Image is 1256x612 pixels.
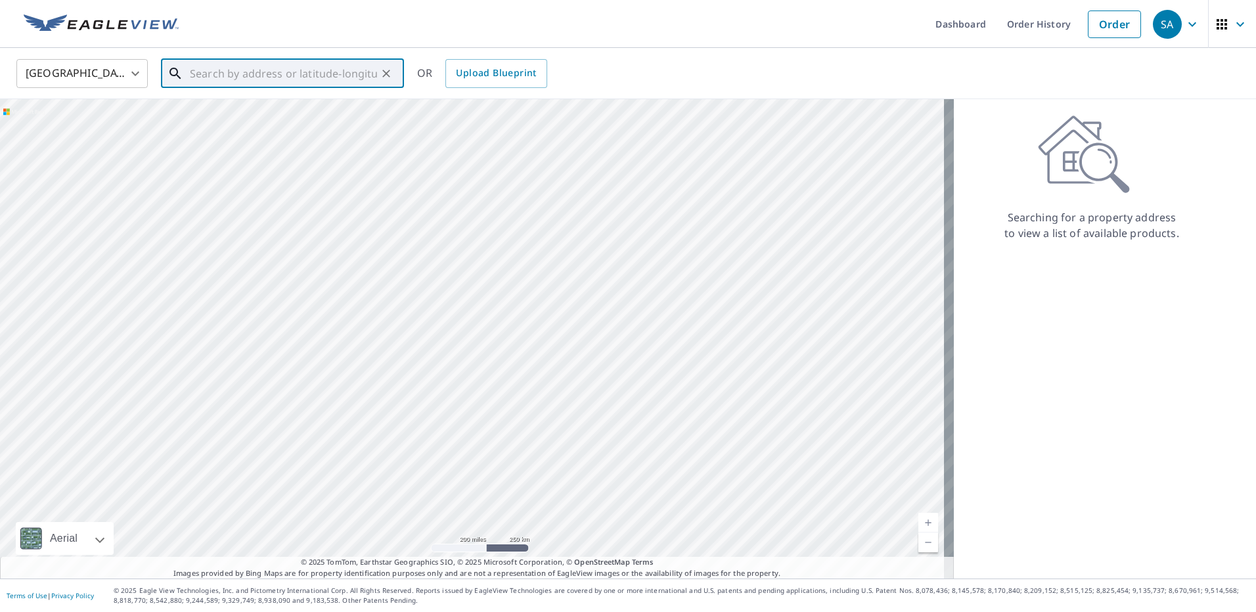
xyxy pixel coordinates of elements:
[16,55,148,92] div: [GEOGRAPHIC_DATA]
[46,522,81,555] div: Aerial
[16,522,114,555] div: Aerial
[377,64,395,83] button: Clear
[918,513,938,533] a: Current Level 5, Zoom In
[574,557,629,567] a: OpenStreetMap
[1153,10,1182,39] div: SA
[456,65,536,81] span: Upload Blueprint
[445,59,547,88] a: Upload Blueprint
[24,14,179,34] img: EV Logo
[114,586,1249,605] p: © 2025 Eagle View Technologies, Inc. and Pictometry International Corp. All Rights Reserved. Repo...
[7,592,94,600] p: |
[1004,209,1180,241] p: Searching for a property address to view a list of available products.
[918,533,938,552] a: Current Level 5, Zoom Out
[1088,11,1141,38] a: Order
[417,59,547,88] div: OR
[301,557,654,568] span: © 2025 TomTom, Earthstar Geographics SIO, © 2025 Microsoft Corporation, ©
[632,557,654,567] a: Terms
[51,591,94,600] a: Privacy Policy
[190,55,377,92] input: Search by address or latitude-longitude
[7,591,47,600] a: Terms of Use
